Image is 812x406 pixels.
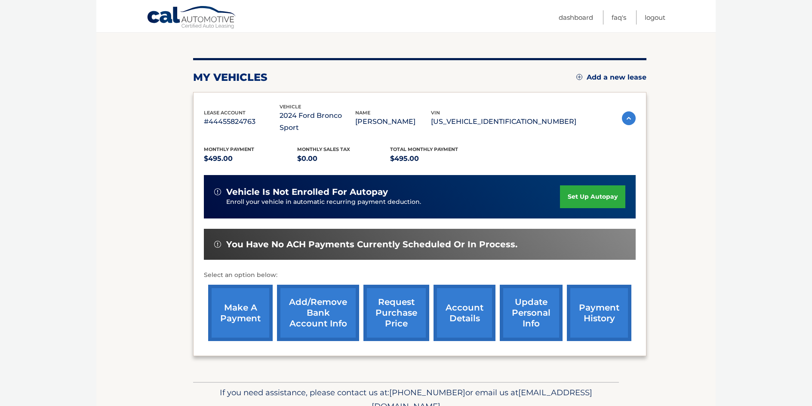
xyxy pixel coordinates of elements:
a: update personal info [500,285,563,341]
p: $0.00 [297,153,391,165]
span: [PHONE_NUMBER] [389,388,465,397]
a: request purchase price [363,285,429,341]
img: alert-white.svg [214,241,221,248]
p: [PERSON_NAME] [355,116,431,128]
p: Select an option below: [204,270,636,280]
span: name [355,110,370,116]
a: payment history [567,285,631,341]
span: Total Monthly Payment [390,146,458,152]
span: vehicle is not enrolled for autopay [226,187,388,197]
a: Logout [645,10,665,25]
a: Add a new lease [576,73,646,82]
img: alert-white.svg [214,188,221,195]
p: $495.00 [390,153,483,165]
span: Monthly sales Tax [297,146,350,152]
span: Monthly Payment [204,146,254,152]
a: account details [434,285,495,341]
p: Enroll your vehicle in automatic recurring payment deduction. [226,197,560,207]
a: make a payment [208,285,273,341]
a: Dashboard [559,10,593,25]
a: set up autopay [560,185,625,208]
span: vin [431,110,440,116]
span: lease account [204,110,246,116]
span: vehicle [280,104,301,110]
p: [US_VEHICLE_IDENTIFICATION_NUMBER] [431,116,576,128]
span: You have no ACH payments currently scheduled or in process. [226,239,517,250]
a: Cal Automotive [147,6,237,31]
img: accordion-active.svg [622,111,636,125]
p: #44455824763 [204,116,280,128]
a: FAQ's [612,10,626,25]
p: 2024 Ford Bronco Sport [280,110,355,134]
p: $495.00 [204,153,297,165]
img: add.svg [576,74,582,80]
a: Add/Remove bank account info [277,285,359,341]
h2: my vehicles [193,71,268,84]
